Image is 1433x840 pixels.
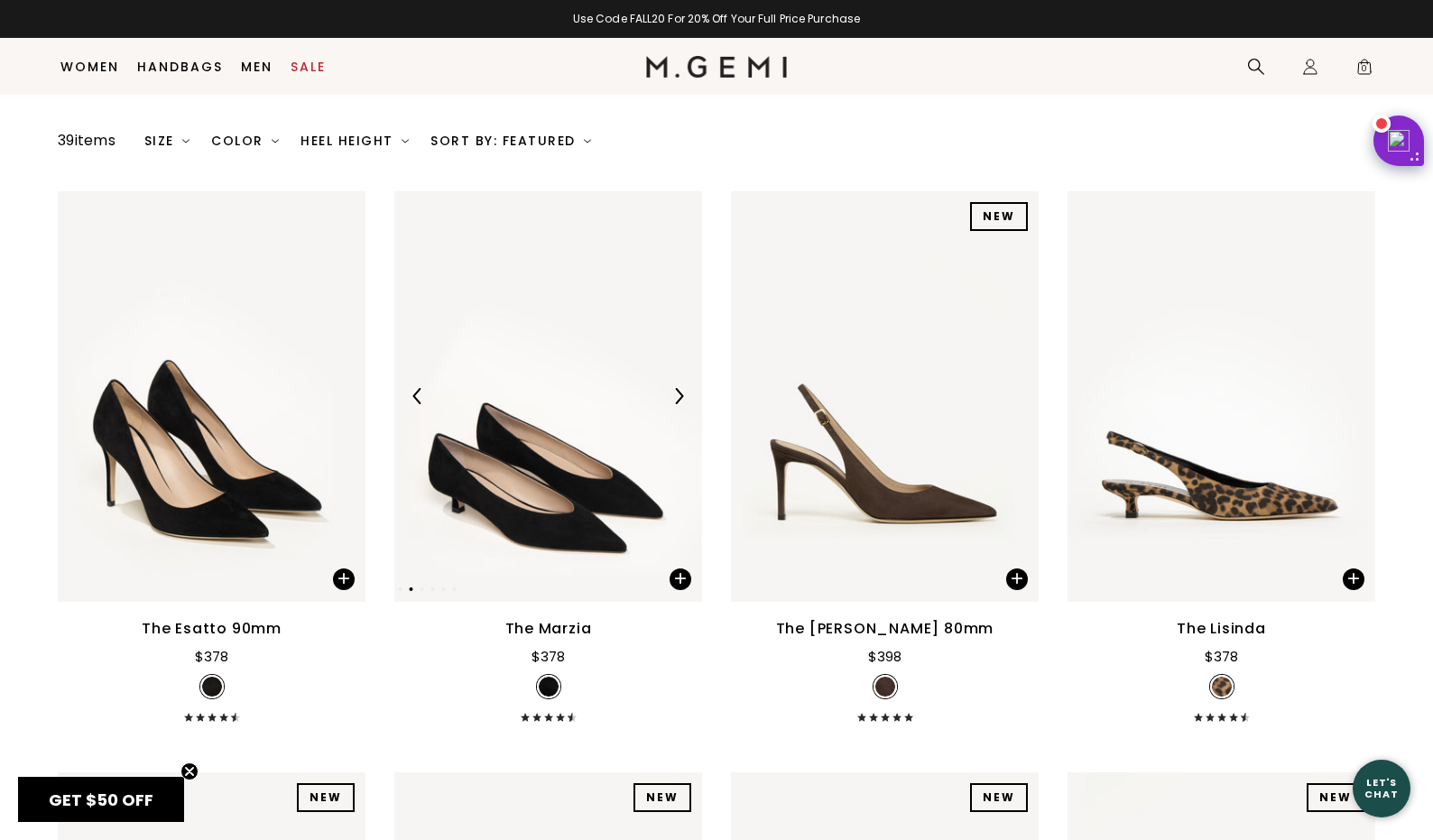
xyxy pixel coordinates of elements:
img: Previous Arrow [410,388,426,404]
img: chevron-down.svg [402,137,409,144]
img: M.Gemi [646,56,788,78]
div: $398 [868,646,901,668]
img: chevron-down.svg [584,137,591,144]
div: NEW [1307,783,1364,812]
div: NEW [633,783,691,812]
div: The Marzia [505,618,592,640]
a: Men [241,60,273,74]
div: $378 [195,646,228,668]
img: v_12710_SWATCH_50x.jpg [539,677,559,697]
a: The [PERSON_NAME] 80mm$398 [731,191,1039,722]
div: $378 [1205,646,1238,668]
img: The Esatto 90mm [58,191,365,602]
div: NEW [297,783,355,812]
div: GET $50 OFFClose teaser [18,777,184,822]
img: Next Arrow [670,388,687,404]
img: The Valeria 80mm [731,191,1039,602]
div: 39 items [58,130,116,152]
a: Previous ArrowNext ArrowThe Marzia$378 [394,191,702,722]
img: The Lisinda [1068,191,1375,602]
div: NEW [970,202,1028,231]
img: chevron-down.svg [182,137,190,144]
div: NEW [970,783,1028,812]
a: The Lisinda$378 [1068,191,1375,722]
a: The Esatto 90mm$378 [58,191,365,722]
div: Color [211,134,279,148]
a: Sale [291,60,326,74]
span: GET $50 OFF [49,789,153,811]
span: 0 [1355,61,1373,79]
button: Close teaser [180,762,199,780]
img: v_11730_SWATCH_e61f60be-dede-4a96-9137-4b8f765b2c82_50x.jpg [202,677,222,697]
div: $378 [532,646,565,668]
div: Heel Height [300,134,409,148]
div: The Esatto 90mm [142,618,282,640]
img: The Marzia [394,191,702,602]
div: Let's Chat [1353,777,1410,799]
a: Women [60,60,119,74]
div: Size [144,134,190,148]
img: v_7253590147131_SWATCH_50x.jpg [1212,677,1232,697]
img: v_7387923021883_SWATCH_50x.jpg [875,677,895,697]
a: Handbags [137,60,223,74]
div: Sort By: Featured [430,134,591,148]
div: The [PERSON_NAME] 80mm [776,618,994,640]
img: chevron-down.svg [272,137,279,144]
div: The Lisinda [1177,618,1266,640]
